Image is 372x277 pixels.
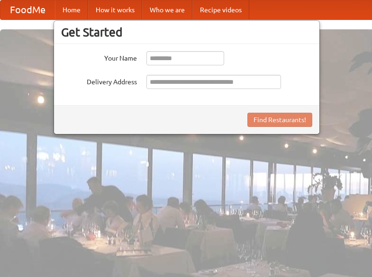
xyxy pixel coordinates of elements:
[55,0,88,19] a: Home
[142,0,192,19] a: Who we are
[192,0,249,19] a: Recipe videos
[247,113,312,127] button: Find Restaurants!
[61,75,137,87] label: Delivery Address
[0,0,55,19] a: FoodMe
[61,51,137,63] label: Your Name
[88,0,142,19] a: How it works
[61,25,312,39] h3: Get Started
